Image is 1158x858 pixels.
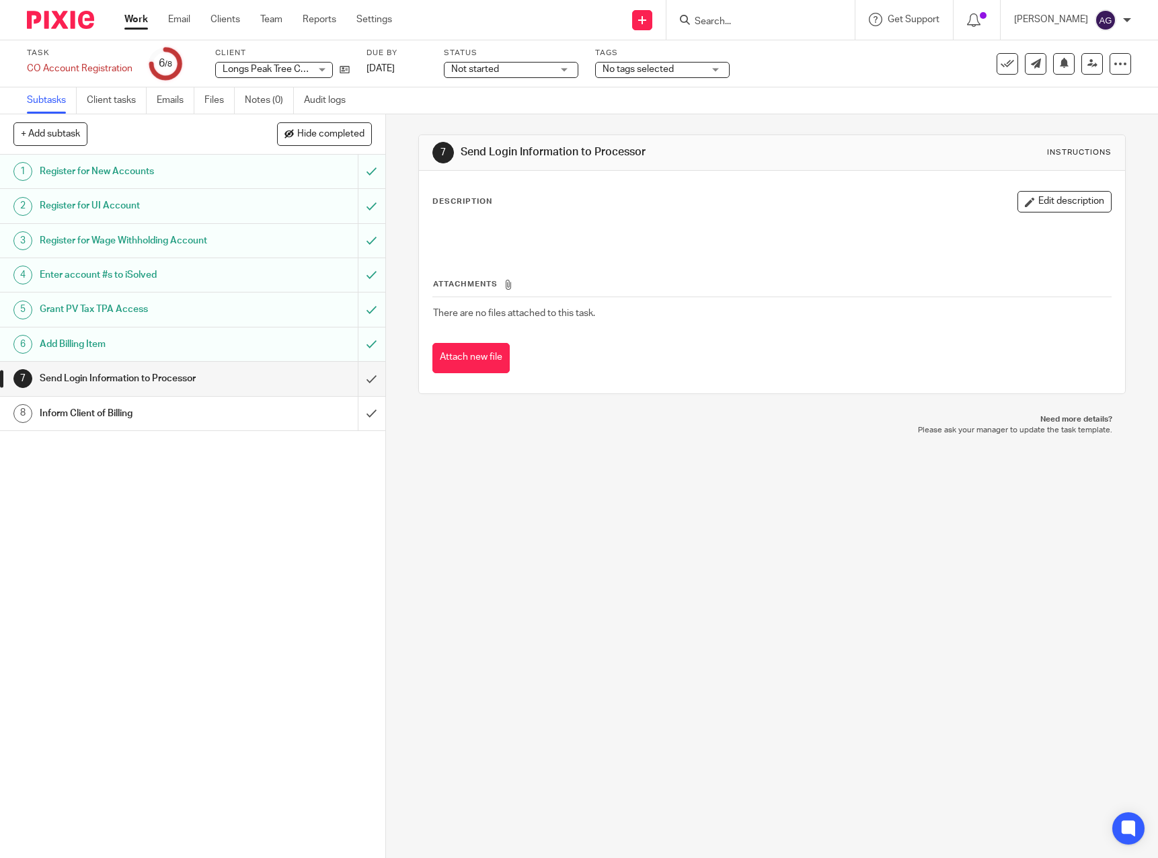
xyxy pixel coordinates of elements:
span: Not started [451,65,499,74]
span: Get Support [888,15,939,24]
button: Edit description [1017,191,1112,212]
button: Hide completed [277,122,372,145]
a: Reports [303,13,336,26]
div: 7 [432,142,454,163]
img: Pixie [27,11,94,29]
h1: Grant PV Tax TPA Access [40,299,243,319]
h1: Register for New Accounts [40,161,243,182]
label: Status [444,48,578,58]
button: Attach new file [432,343,510,373]
small: /8 [165,61,172,68]
h1: Add Billing Item [40,334,243,354]
span: Longs Peak Tree Care [223,65,314,74]
p: [PERSON_NAME] [1014,13,1088,26]
div: 8 [13,404,32,423]
div: 6 [159,56,172,71]
a: Emails [157,87,194,114]
h1: Send Login Information to Processor [461,145,800,159]
a: Audit logs [304,87,356,114]
img: svg%3E [1095,9,1116,31]
span: Hide completed [297,129,364,140]
a: Clients [210,13,240,26]
a: Settings [356,13,392,26]
div: CO Account Registration [27,62,132,75]
a: Subtasks [27,87,77,114]
p: Need more details? [432,414,1112,425]
span: There are no files attached to this task. [433,309,595,318]
h1: Enter account #s to iSolved [40,265,243,285]
a: Email [168,13,190,26]
label: Due by [366,48,427,58]
div: 4 [13,266,32,284]
h1: Register for Wage Withholding Account [40,231,243,251]
span: No tags selected [603,65,674,74]
div: 2 [13,197,32,216]
div: Instructions [1047,147,1112,158]
input: Search [693,16,814,28]
button: + Add subtask [13,122,87,145]
label: Tags [595,48,730,58]
div: 7 [13,369,32,388]
label: Client [215,48,350,58]
a: Client tasks [87,87,147,114]
a: Team [260,13,282,26]
a: Files [204,87,235,114]
p: Please ask your manager to update the task template. [432,425,1112,436]
span: [DATE] [366,64,395,73]
div: 3 [13,231,32,250]
a: Notes (0) [245,87,294,114]
a: Work [124,13,148,26]
p: Description [432,196,492,207]
div: 1 [13,162,32,181]
span: Attachments [433,280,498,288]
div: 6 [13,335,32,354]
h1: Inform Client of Billing [40,403,243,424]
h1: Register for UI Account [40,196,243,216]
h1: Send Login Information to Processor [40,368,243,389]
label: Task [27,48,132,58]
div: 5 [13,301,32,319]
